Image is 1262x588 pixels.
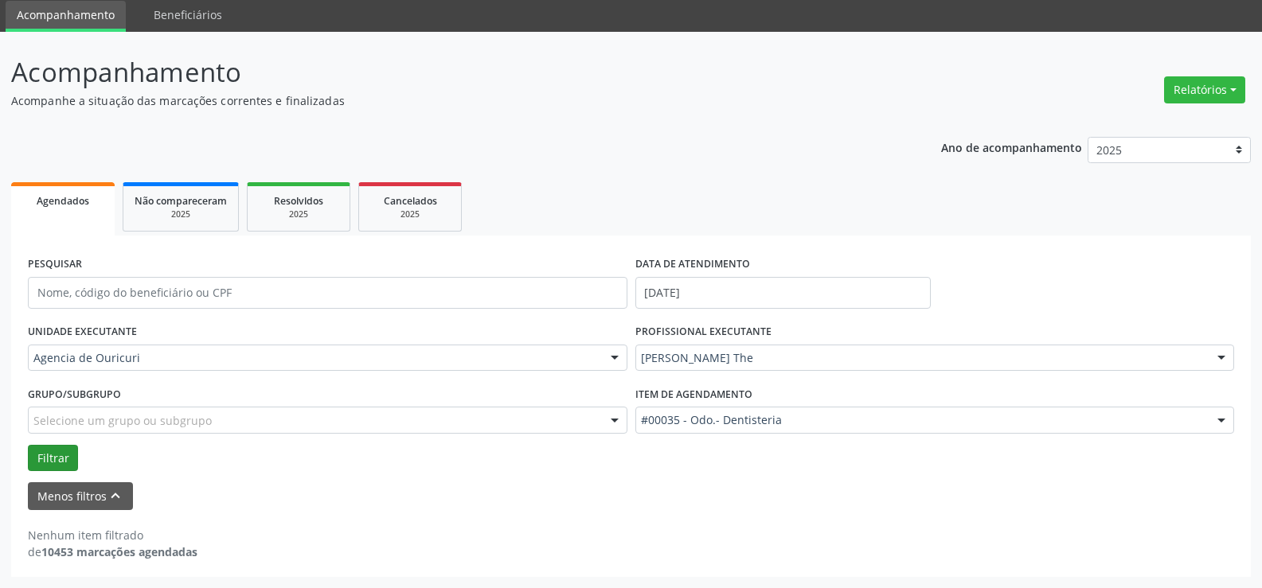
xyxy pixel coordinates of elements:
[11,53,879,92] p: Acompanhamento
[28,445,78,472] button: Filtrar
[28,382,121,407] label: Grupo/Subgrupo
[28,252,82,277] label: PESQUISAR
[641,412,1202,428] span: #00035 - Odo.- Dentisteria
[28,320,137,345] label: UNIDADE EXECUTANTE
[107,487,124,504] i: keyboard_arrow_up
[33,412,212,429] span: Selecione um grupo ou subgrupo
[635,277,931,309] input: Selecione um intervalo
[384,194,437,208] span: Cancelados
[635,252,750,277] label: DATA DE ATENDIMENTO
[135,208,227,220] div: 2025
[370,208,450,220] div: 2025
[28,527,197,543] div: Nenhum item filtrado
[33,350,595,366] span: Agencia de Ouricuri
[143,1,233,29] a: Beneficiários
[635,382,752,407] label: Item de agendamento
[635,320,772,345] label: PROFISSIONAL EXECUTANTE
[259,208,338,220] div: 2025
[28,482,133,510] button: Menos filtroskeyboard_arrow_up
[274,194,323,208] span: Resolvidos
[941,137,1082,157] p: Ano de acompanhamento
[28,543,197,560] div: de
[37,194,89,208] span: Agendados
[135,194,227,208] span: Não compareceram
[28,277,627,309] input: Nome, código do beneficiário ou CPF
[41,544,197,559] strong: 10453 marcações agendadas
[6,1,126,32] a: Acompanhamento
[1164,76,1245,103] button: Relatórios
[641,350,1202,366] span: [PERSON_NAME] The
[11,92,879,109] p: Acompanhe a situação das marcações correntes e finalizadas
